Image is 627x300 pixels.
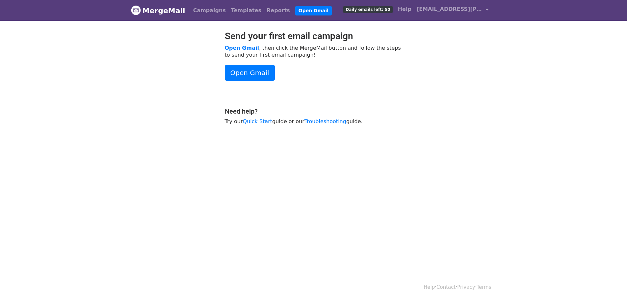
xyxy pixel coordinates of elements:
span: Daily emails left: 50 [343,6,392,13]
h4: Need help? [225,107,403,115]
a: Privacy [457,284,475,290]
p: Try our guide or our guide. [225,118,403,125]
span: [EMAIL_ADDRESS][PERSON_NAME][DOMAIN_NAME] [417,5,483,13]
a: Help [424,284,435,290]
p: , then click the MergeMail button and follow the steps to send your first email campaign! [225,44,403,58]
a: Daily emails left: 50 [341,3,395,16]
a: Terms [477,284,491,290]
a: [EMAIL_ADDRESS][PERSON_NAME][DOMAIN_NAME] [414,3,491,18]
a: Campaigns [191,4,228,17]
h2: Send your first email campaign [225,31,403,42]
a: Contact [436,284,456,290]
a: Quick Start [243,118,272,124]
a: MergeMail [131,4,185,17]
a: Open Gmail [295,6,332,15]
a: Help [395,3,414,16]
a: Open Gmail [225,65,275,81]
img: MergeMail logo [131,5,141,15]
a: Reports [264,4,293,17]
a: Troubleshooting [304,118,346,124]
a: Open Gmail [225,45,259,51]
a: Templates [228,4,264,17]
